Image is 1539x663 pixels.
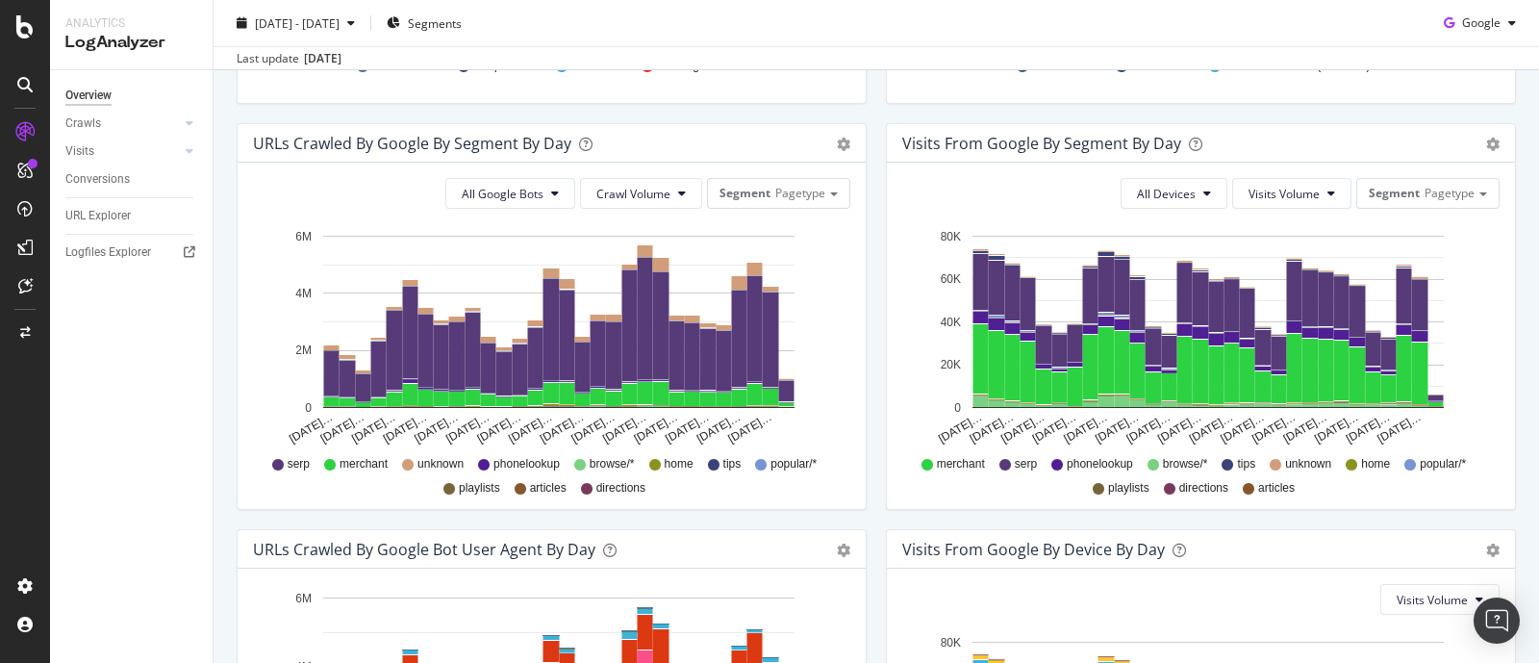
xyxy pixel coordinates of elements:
[837,138,850,151] div: gear
[1462,14,1501,31] span: Google
[1137,186,1196,202] span: All Devices
[255,14,340,31] span: [DATE] - [DATE]
[445,178,575,209] button: All Google Bots
[379,8,469,38] button: Segments
[1420,456,1466,472] span: popular/*
[65,169,130,190] div: Conversions
[65,169,199,190] a: Conversions
[1258,480,1295,497] span: articles
[288,456,310,472] span: serp
[65,114,180,134] a: Crawls
[65,141,180,162] a: Visits
[1163,456,1208,472] span: browse/*
[775,185,825,201] span: Pagetype
[1486,138,1500,151] div: gear
[941,358,961,371] text: 20K
[1397,592,1468,608] span: Visits Volume
[462,186,543,202] span: All Google Bots
[459,480,500,497] span: playlists
[596,186,670,202] span: Crawl Volume
[253,134,571,153] div: URLs Crawled by Google By Segment By Day
[1015,456,1037,472] span: serp
[530,480,567,497] span: articles
[770,456,817,472] span: popular/*
[1237,456,1255,472] span: tips
[304,50,341,67] div: [DATE]
[65,15,197,32] div: Analytics
[902,540,1165,559] div: Visits From Google By Device By Day
[723,456,742,472] span: tips
[937,456,985,472] span: merchant
[902,134,1181,153] div: Visits from Google By Segment By Day
[65,114,101,134] div: Crawls
[65,32,197,54] div: LogAnalyzer
[305,401,312,415] text: 0
[295,287,312,300] text: 4M
[340,456,388,472] span: merchant
[1361,456,1390,472] span: home
[1380,584,1500,615] button: Visits Volume
[1108,480,1149,497] span: playlists
[1474,598,1520,644] div: Open Intercom Messenger
[1232,178,1351,209] button: Visits Volume
[902,224,1491,447] svg: A chart.
[65,206,199,226] a: URL Explorer
[580,178,702,209] button: Crawl Volume
[1369,185,1420,201] span: Segment
[1179,480,1228,497] span: directions
[493,456,560,472] span: phonelookup
[1249,186,1320,202] span: Visits Volume
[65,141,94,162] div: Visits
[253,540,595,559] div: URLs Crawled by Google bot User Agent By Day
[1121,178,1227,209] button: All Devices
[941,636,961,650] text: 80K
[65,86,199,106] a: Overview
[954,401,961,415] text: 0
[941,230,961,243] text: 80K
[590,456,635,472] span: browse/*
[295,592,312,605] text: 6M
[295,230,312,243] text: 6M
[719,185,770,201] span: Segment
[837,544,850,557] div: gear
[1067,456,1133,472] span: phonelookup
[65,86,112,106] div: Overview
[941,272,961,286] text: 60K
[417,456,464,472] span: unknown
[65,242,151,263] div: Logfiles Explorer
[941,316,961,329] text: 40K
[1436,8,1524,38] button: Google
[229,8,363,38] button: [DATE] - [DATE]
[408,14,462,31] span: Segments
[1285,456,1331,472] span: unknown
[1425,185,1475,201] span: Pagetype
[65,242,199,263] a: Logfiles Explorer
[596,480,645,497] span: directions
[1486,544,1500,557] div: gear
[665,456,694,472] span: home
[237,50,341,67] div: Last update
[65,206,131,226] div: URL Explorer
[295,344,312,358] text: 2M
[253,224,842,447] svg: A chart.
